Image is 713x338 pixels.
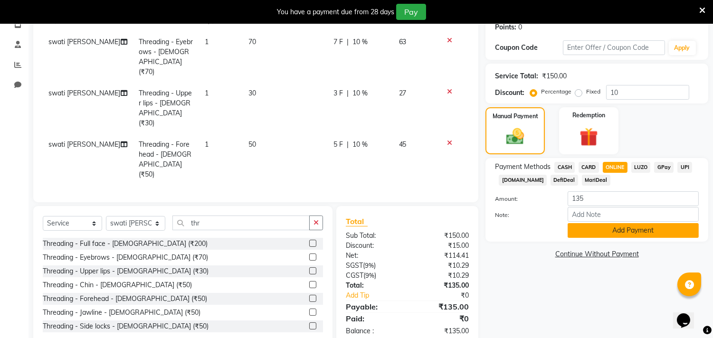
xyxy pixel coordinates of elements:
span: swati [PERSON_NAME] [48,140,120,149]
span: swati [PERSON_NAME] [48,38,120,46]
img: _cash.svg [501,126,529,147]
span: 1 [205,89,209,97]
span: | [347,37,349,47]
span: CASH [554,162,575,173]
span: MariDeal [582,175,610,186]
span: Threading - Upper lips - [DEMOGRAPHIC_DATA] (₹30) [139,89,192,127]
span: | [347,140,349,150]
span: 27 [399,89,407,97]
div: ₹15.00 [408,241,476,251]
span: [DOMAIN_NAME] [499,175,547,186]
div: ₹114.41 [408,251,476,261]
div: ₹135.00 [408,326,476,336]
span: Total [346,216,368,226]
div: Threading - Jawline - [DEMOGRAPHIC_DATA] (₹50) [43,308,200,318]
label: Percentage [541,87,571,96]
span: ONLINE [603,162,627,173]
button: Apply [669,41,696,55]
input: Enter Offer / Coupon Code [563,40,665,55]
div: ₹0 [408,313,476,324]
span: 9% [365,262,374,269]
span: Payment Methods [495,162,551,172]
div: Net: [339,251,408,261]
span: 1 [205,140,209,149]
input: Add Note [568,207,699,222]
span: LUZO [631,162,651,173]
span: 9% [365,272,374,279]
span: 10 % [352,88,368,98]
div: Threading - Side locks - [DEMOGRAPHIC_DATA] (₹50) [43,321,209,331]
label: Note: [488,211,561,219]
span: CGST [346,271,363,280]
div: You have a payment due from 28 days [277,7,394,17]
label: Fixed [586,87,600,96]
span: 45 [399,140,407,149]
span: SGST [346,261,363,270]
span: DefiDeal [551,175,578,186]
span: GPay [654,162,674,173]
label: Manual Payment [493,112,538,121]
label: Redemption [572,111,605,120]
div: ₹0 [419,291,476,300]
span: 63 [399,38,407,46]
div: 0 [518,22,522,32]
button: Add Payment [568,223,699,238]
input: Amount [568,191,699,206]
a: Continue Without Payment [487,249,706,259]
div: Threading - Upper lips - [DEMOGRAPHIC_DATA] (₹30) [43,266,209,276]
iframe: chat widget [673,300,703,329]
div: Points: [495,22,516,32]
div: Discount: [339,241,408,251]
div: Threading - Eyebrows - [DEMOGRAPHIC_DATA] (₹70) [43,253,208,263]
div: ₹150.00 [408,231,476,241]
div: Total: [339,281,408,291]
div: Balance : [339,326,408,336]
div: Service Total: [495,71,538,81]
span: CARD [579,162,599,173]
div: Sub Total: [339,231,408,241]
span: Threading - Eyebrows - [DEMOGRAPHIC_DATA] (₹70) [139,38,193,76]
label: Amount: [488,195,561,203]
span: UPI [677,162,692,173]
span: Threading - Forehead - [DEMOGRAPHIC_DATA] (₹50) [139,140,191,178]
div: Threading - Chin - [DEMOGRAPHIC_DATA] (₹50) [43,280,192,290]
div: ₹135.00 [408,301,476,312]
span: 70 [248,38,256,46]
div: Paid: [339,313,408,324]
span: 3 F [333,88,343,98]
div: ₹150.00 [542,71,567,81]
span: 10 % [352,140,368,150]
a: Add Tip [339,291,419,300]
div: Coupon Code [495,43,563,53]
div: Payable: [339,301,408,312]
div: ₹135.00 [408,281,476,291]
span: 5 F [333,140,343,150]
div: ( ) [339,261,408,271]
span: 7 F [333,37,343,47]
input: Search or Scan [172,216,310,230]
div: Threading - Forehead - [DEMOGRAPHIC_DATA] (₹50) [43,294,207,304]
span: 50 [248,140,256,149]
div: ₹10.29 [408,261,476,271]
span: | [347,88,349,98]
div: ₹10.29 [408,271,476,281]
div: Threading - Full face - [DEMOGRAPHIC_DATA] (₹200) [43,239,208,249]
span: 30 [248,89,256,97]
div: ( ) [339,271,408,281]
img: _gift.svg [574,125,604,149]
div: Discount: [495,88,524,98]
span: 1 [205,38,209,46]
button: Pay [396,4,426,20]
span: swati [PERSON_NAME] [48,89,120,97]
span: 10 % [352,37,368,47]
